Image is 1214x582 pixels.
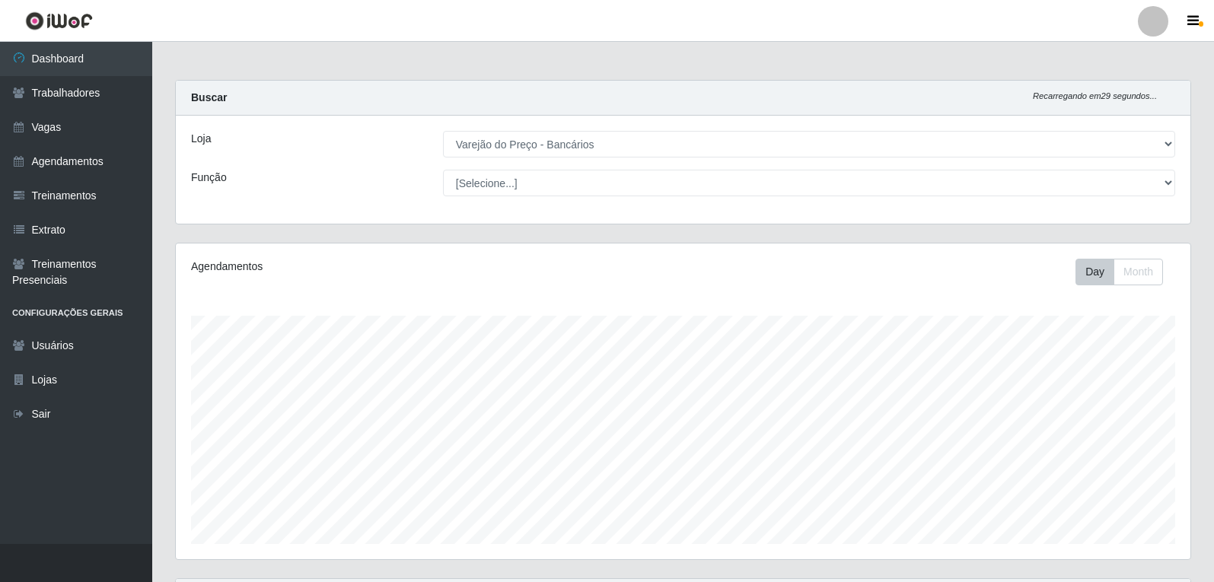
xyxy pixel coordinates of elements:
[1114,259,1163,285] button: Month
[191,91,227,103] strong: Buscar
[191,131,211,147] label: Loja
[1075,259,1114,285] button: Day
[191,170,227,186] label: Função
[1033,91,1157,100] i: Recarregando em 29 segundos...
[191,259,588,275] div: Agendamentos
[25,11,93,30] img: CoreUI Logo
[1075,259,1163,285] div: First group
[1075,259,1175,285] div: Toolbar with button groups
